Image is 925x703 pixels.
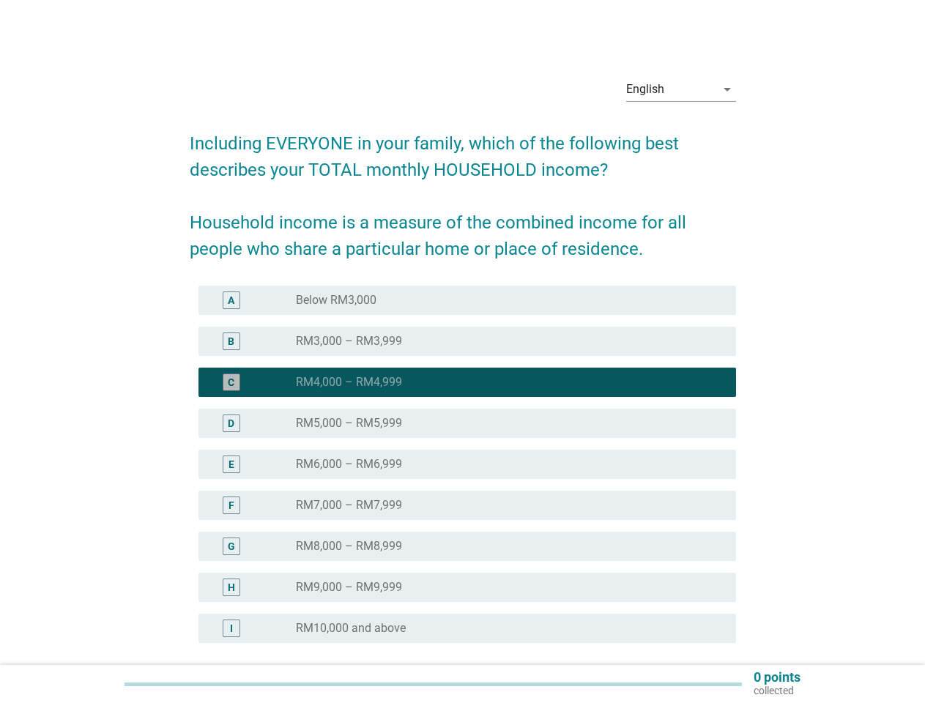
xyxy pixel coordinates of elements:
div: A [228,293,234,308]
p: collected [754,684,800,697]
h2: Including EVERYONE in your family, which of the following best describes your TOTAL monthly HOUSE... [190,116,736,262]
label: RM8,000 – RM8,999 [296,539,402,554]
div: E [229,457,234,472]
div: G [228,539,235,554]
p: 0 points [754,671,800,684]
label: RM10,000 and above [296,621,406,636]
div: H [228,580,235,595]
label: RM6,000 – RM6,999 [296,457,402,472]
label: RM7,000 – RM7,999 [296,498,402,513]
i: arrow_drop_down [718,81,736,98]
div: I [230,621,233,636]
label: Below RM3,000 [296,293,376,308]
label: RM9,000 – RM9,999 [296,580,402,595]
label: RM5,000 – RM5,999 [296,416,402,431]
label: RM4,000 – RM4,999 [296,375,402,390]
div: English [626,83,664,96]
div: F [229,498,234,513]
div: C [228,375,234,390]
div: D [228,416,234,431]
div: B [228,334,234,349]
label: RM3,000 – RM3,999 [296,334,402,349]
